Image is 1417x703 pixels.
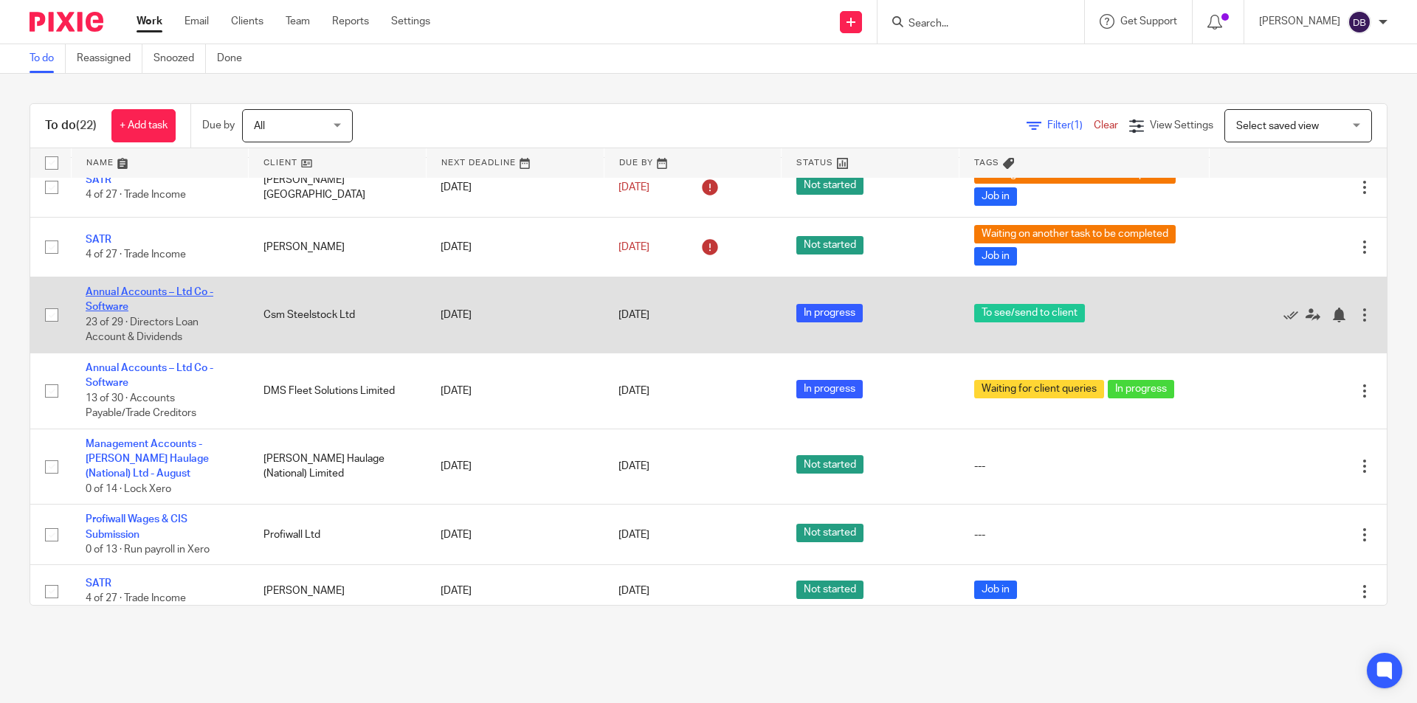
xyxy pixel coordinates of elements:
[286,14,310,29] a: Team
[426,565,604,617] td: [DATE]
[907,18,1040,31] input: Search
[796,524,863,542] span: Not started
[86,514,187,539] a: Profiwall Wages & CIS Submission
[1259,14,1340,29] p: [PERSON_NAME]
[86,484,171,494] span: 0 of 14 · Lock Xero
[249,505,427,565] td: Profiwall Ltd
[1150,120,1213,131] span: View Settings
[974,304,1085,322] span: To see/send to client
[249,158,427,218] td: [PERSON_NAME][GEOGRAPHIC_DATA]
[618,182,649,193] span: [DATE]
[86,439,209,479] a: Management Accounts - [PERSON_NAME] Haulage (National) Ltd - August
[974,247,1017,266] span: Job in
[111,109,176,142] a: + Add task
[796,581,863,599] span: Not started
[618,586,649,597] span: [DATE]
[86,287,213,312] a: Annual Accounts – Ltd Co - Software
[86,317,199,343] span: 23 of 29 · Directors Loan Account & Dividends
[249,353,427,429] td: DMS Fleet Solutions Limited
[86,363,213,388] a: Annual Accounts – Ltd Co - Software
[974,459,1195,474] div: ---
[426,429,604,505] td: [DATE]
[1108,380,1174,398] span: In progress
[30,12,103,32] img: Pixie
[332,14,369,29] a: Reports
[796,304,863,322] span: In progress
[86,393,196,419] span: 13 of 30 · Accounts Payable/Trade Creditors
[86,249,186,260] span: 4 of 27 · Trade Income
[974,581,1017,599] span: Job in
[618,461,649,471] span: [DATE]
[796,380,863,398] span: In progress
[185,14,209,29] a: Email
[86,235,111,245] a: SATR
[249,565,427,617] td: [PERSON_NAME]
[391,14,430,29] a: Settings
[30,44,66,73] a: To do
[86,594,186,604] span: 4 of 27 · Trade Income
[618,530,649,540] span: [DATE]
[974,527,1195,542] div: ---
[796,176,863,195] span: Not started
[618,386,649,396] span: [DATE]
[974,225,1176,243] span: Waiting on another task to be completed
[974,159,999,167] span: Tags
[137,14,162,29] a: Work
[249,429,427,505] td: [PERSON_NAME] Haulage (National) Limited
[1047,120,1094,131] span: Filter
[217,44,253,73] a: Done
[1094,120,1118,131] a: Clear
[154,44,206,73] a: Snoozed
[86,544,210,555] span: 0 of 13 · Run payroll in Xero
[426,277,604,353] td: [DATE]
[426,353,604,429] td: [DATE]
[618,310,649,320] span: [DATE]
[796,236,863,254] span: Not started
[231,14,263,29] a: Clients
[796,455,863,474] span: Not started
[202,118,235,133] p: Due by
[249,218,427,277] td: [PERSON_NAME]
[76,120,97,131] span: (22)
[1283,308,1306,322] a: Mark as done
[974,380,1104,398] span: Waiting for client queries
[426,158,604,218] td: [DATE]
[426,218,604,277] td: [DATE]
[45,118,97,134] h1: To do
[1071,120,1083,131] span: (1)
[86,175,111,185] a: SATR
[86,190,186,200] span: 4 of 27 · Trade Income
[254,121,265,131] span: All
[618,242,649,252] span: [DATE]
[1120,16,1177,27] span: Get Support
[86,578,111,589] a: SATR
[249,277,427,353] td: Csm Steelstock Ltd
[974,187,1017,206] span: Job in
[426,505,604,565] td: [DATE]
[1236,121,1319,131] span: Select saved view
[1348,10,1371,34] img: svg%3E
[77,44,142,73] a: Reassigned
